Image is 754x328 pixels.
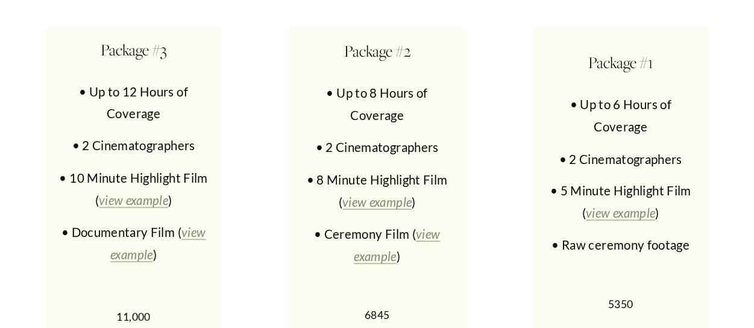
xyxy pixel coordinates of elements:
[342,194,412,209] a: view example
[99,192,168,207] a: view example
[300,222,454,267] p: • Ceremony Film ( )
[586,205,655,219] a: view example
[543,233,698,256] p: • Raw ceremony footage
[56,307,211,326] p: 11,000
[300,136,454,159] p: • 2 Cinematographers
[56,39,211,61] h4: Package #3
[56,166,211,211] p: • 10 Minute Highlight Film ( )
[300,305,454,324] p: 6845
[56,134,211,157] p: • 2 Cinematographers
[543,294,698,314] p: 5350
[354,226,440,263] a: view example
[543,148,698,170] p: • 2 Cinematographers
[56,221,211,265] p: • Documentary Film ( )
[110,224,206,261] a: view example
[300,82,454,127] p: • Up to 8 Hours of Coverage
[543,51,698,74] h4: Package #1
[56,81,211,125] p: • Up to 12 Hours of Coverage
[300,168,454,213] p: • 8 Minute Highlight Film ( )
[543,93,698,138] p: • Up to 6 Hours of Coverage
[543,179,698,224] p: • 5 Minute Highlight Film ( )
[300,40,454,63] h4: Package #2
